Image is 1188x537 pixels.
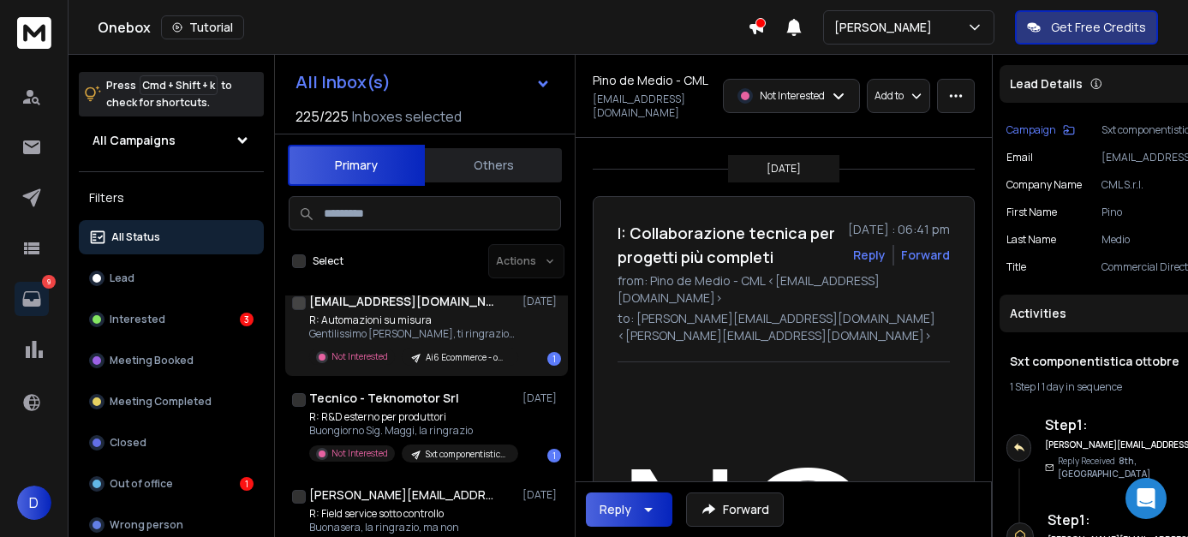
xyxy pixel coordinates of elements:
[110,271,134,285] p: Lead
[1051,19,1146,36] p: Get Free Credits
[426,351,508,364] p: Ai6 Ecommerce - ottobre
[79,467,264,501] button: Out of office1
[901,247,950,264] div: Forward
[1010,379,1036,394] span: 1 Step
[618,272,950,307] p: from: Pino de Medio - CML <[EMAIL_ADDRESS][DOMAIN_NAME]>
[309,424,515,438] p: Buongiorno Sig. Maggi, la ringrazio
[309,507,515,521] p: R: Field service sotto controllo
[1042,379,1122,394] span: 1 day in sequence
[331,350,388,363] p: Not Interested
[686,492,784,527] button: Forward
[875,89,904,103] p: Add to
[1058,455,1150,480] span: 8th, [GEOGRAPHIC_DATA]
[309,410,515,424] p: R: R&D esterno per produttori
[586,492,672,527] button: Reply
[1006,233,1056,247] p: Last Name
[110,313,165,326] p: Interested
[848,221,950,238] p: [DATE] : 06:41 pm
[79,261,264,295] button: Lead
[15,282,49,316] a: 9
[1006,206,1057,219] p: First Name
[309,293,498,310] h1: [EMAIL_ADDRESS][DOMAIN_NAME]
[1006,260,1026,274] p: title
[79,385,264,419] button: Meeting Completed
[426,448,508,461] p: Sxt componentistica ottobre
[309,390,459,407] h1: Tecnico - Teknomotor Srl
[106,77,232,111] p: Press to check for shortcuts.
[140,75,218,95] span: Cmd + Shift + k
[296,106,349,127] span: 225 / 225
[240,313,254,326] div: 3
[1006,123,1056,137] p: Campaign
[79,302,264,337] button: Interested3
[240,477,254,491] div: 1
[110,354,194,367] p: Meeting Booked
[593,72,708,89] h1: Pino de Medio - CML
[79,426,264,460] button: Closed
[425,146,562,184] button: Others
[296,74,391,91] h1: All Inbox(s)
[110,477,173,491] p: Out of office
[309,486,498,504] h1: [PERSON_NAME][EMAIL_ADDRESS][DOMAIN_NAME]
[618,310,950,344] p: to: [PERSON_NAME][EMAIL_ADDRESS][DOMAIN_NAME] <[PERSON_NAME][EMAIL_ADDRESS][DOMAIN_NAME]>
[79,220,264,254] button: All Status
[767,162,801,176] p: [DATE]
[522,488,561,502] p: [DATE]
[110,518,183,532] p: Wrong person
[1006,178,1082,192] p: Company Name
[309,521,515,534] p: Buonasera, la ringrazio, ma non
[760,89,825,103] p: Not Interested
[98,15,748,39] div: Onebox
[110,436,146,450] p: Closed
[1010,75,1083,92] p: Lead Details
[1006,123,1075,137] button: Campaign
[313,254,343,268] label: Select
[1125,478,1167,519] div: Open Intercom Messenger
[79,186,264,210] h3: Filters
[853,247,886,264] button: Reply
[309,313,515,327] p: R: Automazioni su misura
[600,501,631,518] div: Reply
[111,230,160,244] p: All Status
[834,19,939,36] p: [PERSON_NAME]
[110,395,212,409] p: Meeting Completed
[282,65,564,99] button: All Inbox(s)
[288,145,425,186] button: Primary
[93,132,176,149] h1: All Campaigns
[79,343,264,378] button: Meeting Booked
[309,327,515,341] p: Gentilissimo [PERSON_NAME], ti ringrazio ma
[522,295,561,308] p: [DATE]
[352,106,462,127] h3: Inboxes selected
[331,447,388,460] p: Not Interested
[1006,151,1033,164] p: Email
[161,15,244,39] button: Tutorial
[593,92,713,120] p: [EMAIL_ADDRESS][DOMAIN_NAME]
[618,221,838,269] h1: I: Collaborazione tecnica per progetti più completi
[42,275,56,289] p: 9
[17,486,51,520] button: D
[547,449,561,462] div: 1
[1015,10,1158,45] button: Get Free Credits
[522,391,561,405] p: [DATE]
[79,123,264,158] button: All Campaigns
[547,352,561,366] div: 1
